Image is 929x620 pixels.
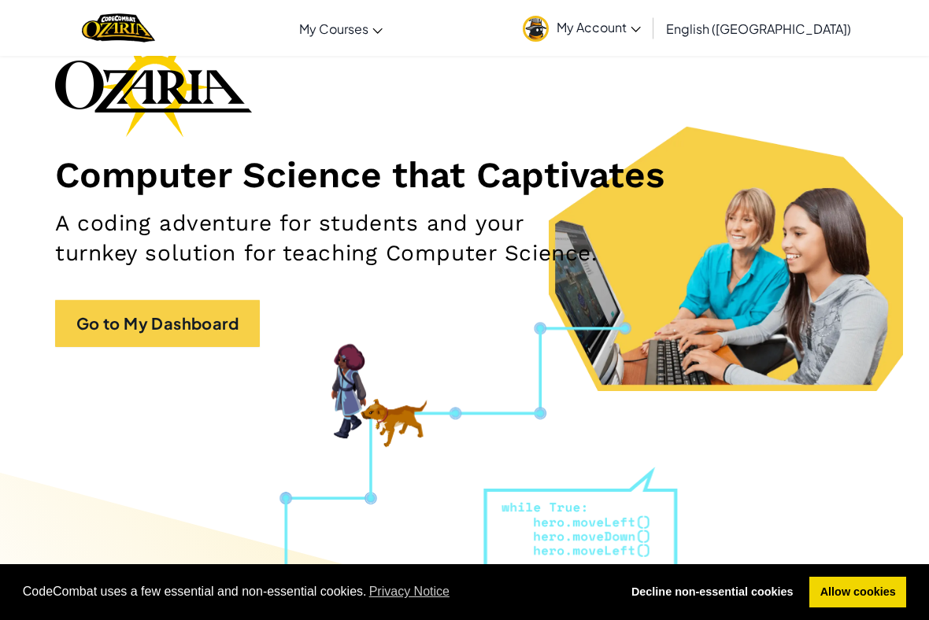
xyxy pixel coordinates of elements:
[299,20,368,37] span: My Courses
[658,7,859,50] a: English ([GEOGRAPHIC_DATA])
[367,580,453,603] a: learn more about cookies
[523,16,549,42] img: avatar
[515,3,649,53] a: My Account
[666,20,851,37] span: English ([GEOGRAPHIC_DATA])
[82,12,155,44] img: Home
[557,19,641,35] span: My Account
[23,580,609,603] span: CodeCombat uses a few essential and non-essential cookies.
[82,12,155,44] a: Ozaria by CodeCombat logo
[55,36,252,137] img: Ozaria branding logo
[55,300,260,347] a: Go to My Dashboard
[55,209,604,268] h2: A coding adventure for students and your turnkey solution for teaching Computer Science.
[55,153,874,197] h1: Computer Science that Captivates
[291,7,390,50] a: My Courses
[809,577,906,608] a: allow cookies
[620,577,804,608] a: deny cookies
